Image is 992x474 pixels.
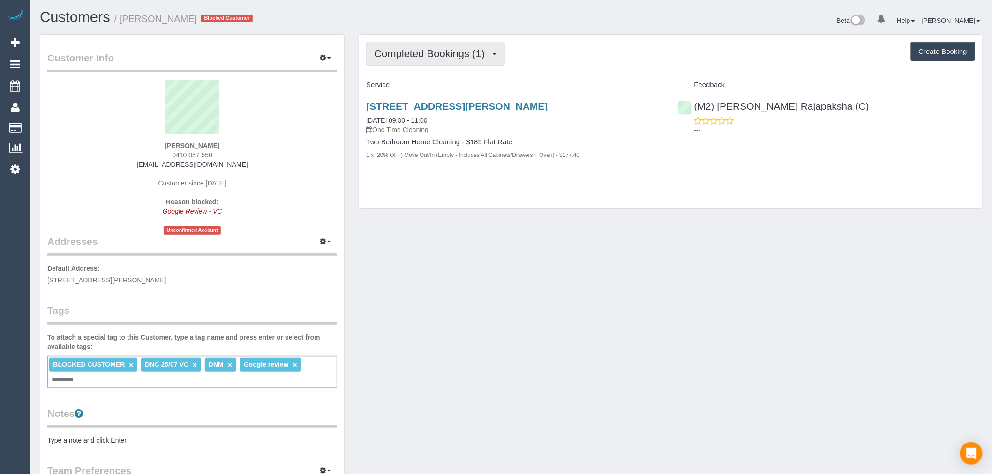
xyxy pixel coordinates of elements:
legend: Notes [47,407,337,428]
span: 0410 057 550 [172,151,212,159]
span: Customer since [DATE] [158,179,226,187]
span: Google review [244,361,289,368]
label: To attach a special tag to this Customer, type a tag name and press enter or select from availabl... [47,333,337,351]
img: New interface [850,15,865,27]
a: [STREET_ADDRESS][PERSON_NAME] [366,101,548,111]
legend: Tags [47,304,337,325]
legend: Customer Info [47,51,337,72]
label: Default Address: [47,264,100,273]
h4: Service [366,81,663,89]
small: 1 x (20% OFF) Move Out/In (Empty - Includes All Cabinets/Drawers + Oven) - $177.40 [366,152,579,158]
p: --- [694,126,975,135]
h4: Two Bedroom Home Cleaning - $189 Flat Rate [366,138,663,146]
strong: [PERSON_NAME] [165,142,219,149]
a: [EMAIL_ADDRESS][DOMAIN_NAME] [137,161,248,168]
a: × [293,361,297,369]
em: Google Review - VC [163,207,222,215]
a: Help [897,17,915,24]
button: Completed Bookings (1) [366,42,505,66]
a: × [193,361,197,369]
a: × [228,361,232,369]
span: DNM [209,361,224,368]
span: DNC 25/07 VC [145,361,188,368]
span: Completed Bookings (1) [374,48,489,59]
img: Automaid Logo [6,9,24,22]
button: Create Booking [911,42,975,61]
a: Beta [837,17,866,24]
p: One Time Cleaning [366,125,663,134]
div: Open Intercom Messenger [960,442,983,465]
a: (M2) [PERSON_NAME] Rajapaksha (C) [678,101,869,111]
a: Customers [40,9,110,25]
strong: Reason blocked: [166,198,218,206]
span: Blocked Customer [201,15,253,22]
pre: Type a note and click Enter [47,436,337,445]
span: BLOCKED CUSTOMER [53,361,125,368]
small: / [PERSON_NAME] [114,14,197,24]
span: [STREET_ADDRESS][PERSON_NAME] [47,276,166,284]
a: × [129,361,133,369]
a: [PERSON_NAME] [922,17,980,24]
h4: Feedback [678,81,975,89]
span: Unconfirmed Account [164,226,221,234]
a: [DATE] 09:00 - 11:00 [366,117,427,124]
